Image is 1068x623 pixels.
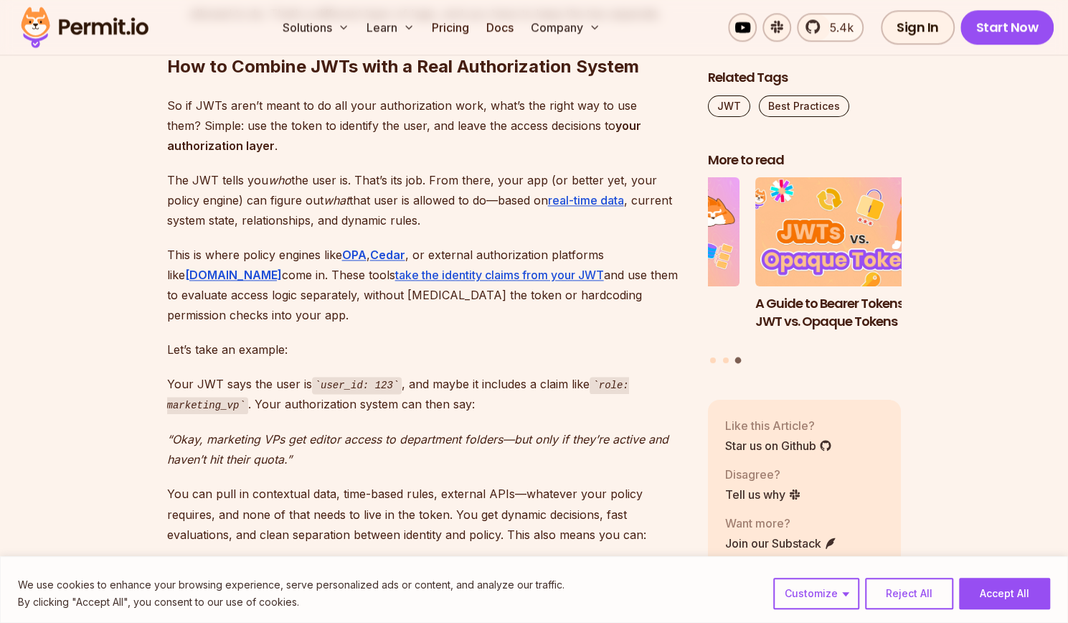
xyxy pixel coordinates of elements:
[725,417,832,434] p: Like this Article?
[277,13,355,42] button: Solutions
[323,193,349,207] em: what
[525,13,606,42] button: Company
[773,578,859,609] button: Customize
[725,515,837,532] p: Want more?
[960,10,1054,44] a: Start Now
[865,578,953,609] button: Reject All
[14,3,155,52] img: Permit logo
[395,268,604,282] a: take the identity claims from your JWT
[481,13,519,42] a: Docs
[18,594,564,611] p: By clicking "Accept All", you consent to our use of cookies.
[167,118,641,153] strong: your authorization layer
[755,178,949,287] img: A Guide to Bearer Tokens: JWT vs. Opaque Tokens
[426,13,475,42] a: Pricing
[361,13,420,42] button: Learn
[167,170,685,230] p: The JWT tells you the user is. That’s its job. From there, your app (or better yet, your policy e...
[167,432,668,467] em: “Okay, marketing VPs get editor access to department folders—but only if they’re active and haven...
[18,576,564,594] p: We use cookies to enhance your browsing experience, serve personalized ads or content, and analyz...
[342,248,367,262] a: OPA
[725,437,832,454] a: Star us on Github
[959,578,1050,609] button: Accept All
[370,248,405,262] a: Cedar
[710,357,716,363] button: Go to slide 1
[735,357,742,364] button: Go to slide 3
[708,178,902,366] div: Posts
[185,268,282,282] a: [DOMAIN_NAME]
[312,377,402,394] code: user_id: 123
[821,19,854,36] span: 5.4k
[268,173,291,187] em: who
[167,484,685,544] p: You can pull in contextual data, time-based rules, external APIs—whatever your policy requires, a...
[547,178,740,287] img: Policy-Based Access Control (PBAC) Isn’t as Great as You Think
[755,295,949,331] h3: A Guide to Bearer Tokens: JWT vs. Opaque Tokens
[725,535,837,552] a: Join our Substack
[708,95,750,117] a: JWT
[881,10,955,44] a: Sign In
[708,151,902,169] h2: More to read
[167,95,685,156] p: So if JWTs aren’t meant to do all your authorization work, what’s the right way to use them? Simp...
[725,466,801,483] p: Disagree?
[548,193,624,207] a: real-time data
[167,339,685,360] p: Let’s take an example:
[723,357,729,363] button: Go to slide 2
[755,178,949,349] li: 3 of 3
[167,374,685,415] p: Your JWT says the user is , and maybe it includes a claim like . Your authorization system can th...
[547,295,740,348] h3: Policy-Based Access Control (PBAC) Isn’t as Great as You Think
[725,486,801,503] a: Tell us why
[708,69,902,87] h2: Related Tags
[167,245,685,325] p: This is where policy engines like , , or external authorization platforms like come in. These too...
[547,178,740,349] li: 2 of 3
[759,95,849,117] a: Best Practices
[797,13,864,42] a: 5.4k
[755,178,949,349] a: A Guide to Bearer Tokens: JWT vs. Opaque TokensA Guide to Bearer Tokens: JWT vs. Opaque Tokens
